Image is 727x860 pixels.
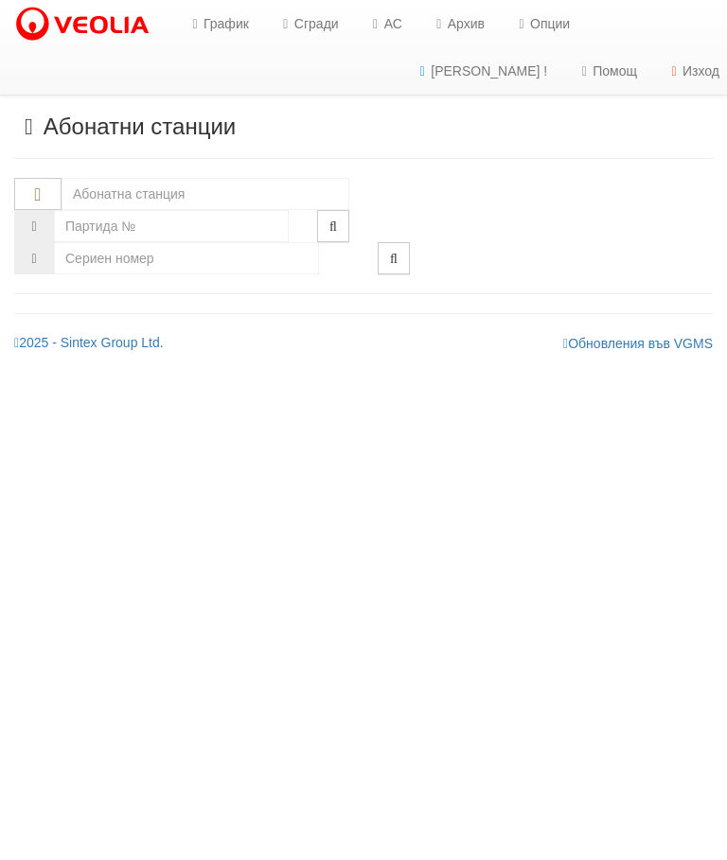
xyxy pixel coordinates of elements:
[54,242,319,274] input: Сериен номер
[14,114,713,139] h3: Абонатни станции
[563,336,713,351] a: Обновления във VGMS
[14,335,164,350] a: 2025 - Sintex Group Ltd.
[14,5,158,44] img: VeoliaLogo.png
[561,47,651,95] a: Помощ
[399,47,561,95] a: [PERSON_NAME] !
[54,210,289,242] input: Партида №
[62,178,349,210] input: Абонатна станция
